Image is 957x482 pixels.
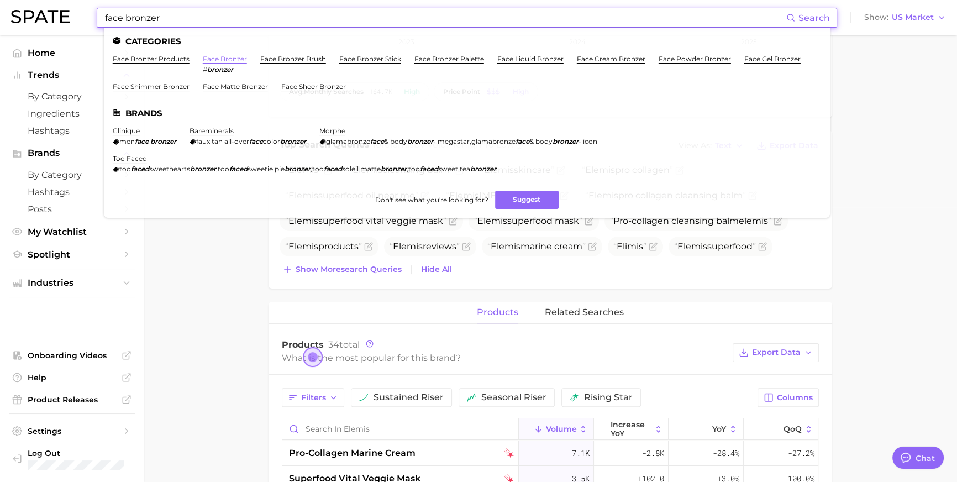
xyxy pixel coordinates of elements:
[119,165,131,173] span: too
[119,137,135,145] span: men
[328,339,360,350] span: total
[282,418,518,439] input: Search in elemis
[342,165,381,173] span: soleil matte
[113,55,190,63] a: face bronzer products
[674,241,756,252] span: superfood
[798,13,830,23] span: Search
[203,82,268,91] a: face matte bronzer
[892,14,934,20] span: US Market
[519,418,593,440] button: Volume
[9,44,135,61] a: Home
[739,216,768,226] span: elemis
[207,65,233,74] em: bronzer
[113,127,140,135] a: clinique
[131,165,149,173] em: faced
[203,55,247,63] a: face bronzer
[196,137,249,145] span: faux tan all-over
[113,82,190,91] a: face shimmer bronzer
[359,393,368,402] img: sustained riser
[516,137,529,145] em: face
[579,137,597,145] span: - icon
[418,262,455,277] button: Hide All
[285,216,446,226] span: superfood vital veggie mask
[659,55,731,63] a: face powder bronzer
[9,166,135,184] a: by Category
[9,423,135,439] a: Settings
[370,137,384,145] em: face
[312,165,324,173] span: too
[9,347,135,364] a: Onboarding Videos
[280,262,404,277] button: Show moresearch queries
[393,241,423,252] span: Elemis
[758,388,819,407] button: Columns
[249,137,263,145] em: face
[374,393,444,402] span: sustained riser
[149,165,190,173] span: sweethearts
[467,393,476,402] img: seasonal riser
[28,125,116,136] span: Hashtags
[861,11,949,25] button: ShowUS Market
[28,350,116,360] span: Onboarding Videos
[285,165,311,173] em: bronzer
[407,137,433,145] em: bronzer
[28,70,116,80] span: Trends
[263,137,280,145] span: color
[288,216,318,226] span: Elemis
[477,307,518,317] span: products
[491,241,520,252] span: Elemis
[487,241,586,252] span: marine cream
[9,105,135,122] a: Ingredients
[9,369,135,386] a: Help
[113,36,821,46] li: Categories
[282,339,324,350] span: Products
[9,145,135,161] button: Brands
[203,65,207,74] span: #
[303,347,323,367] button: Open the dialog
[326,137,370,145] span: glamabronze
[384,137,407,145] span: & body
[260,55,326,63] a: face bronzer brush
[449,217,458,226] button: Flag as miscategorized or irrelevant
[301,393,326,402] span: Filters
[529,137,553,145] span: & body
[289,447,416,460] span: pro-collagen marine cream
[319,137,597,145] div: ,
[474,216,582,226] span: superfood mask
[577,55,645,63] a: face cream bronzer
[364,242,373,251] button: Flag as miscategorized or irrelevant
[649,242,658,251] button: Flag as miscategorized or irrelevant
[610,216,771,226] span: Pro-collagen cleansing balm
[390,241,460,252] span: reviews
[713,447,739,460] span: -28.4%
[495,191,559,209] button: Suggest
[319,127,345,135] a: morphe
[113,165,496,173] div: , , ,
[28,204,116,214] span: Posts
[438,165,470,173] span: sweet tea
[28,108,116,119] span: Ingredients
[572,447,590,460] span: 7.1k
[588,242,597,251] button: Flag as miscategorized or irrelevant
[28,426,116,436] span: Settings
[28,373,116,383] span: Help
[229,165,248,173] em: faced
[11,10,70,23] img: SPATE
[9,67,135,83] button: Trends
[594,418,669,440] button: increase YoY
[712,425,726,433] span: YoY
[611,420,651,438] span: increase YoY
[744,418,818,440] button: QoQ
[481,393,546,402] span: seasonal riser
[190,127,234,135] a: bareminerals
[28,170,116,180] span: by Category
[414,55,484,63] a: face bronzer palette
[545,425,576,433] span: Volume
[669,418,743,440] button: YoY
[477,216,507,226] span: Elemis
[150,137,176,145] em: bronzer
[570,393,579,402] img: rising star
[282,350,727,365] div: What is the most popular for this brand?
[28,249,116,260] span: Spotlight
[280,137,306,145] em: bronzer
[28,278,116,288] span: Industries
